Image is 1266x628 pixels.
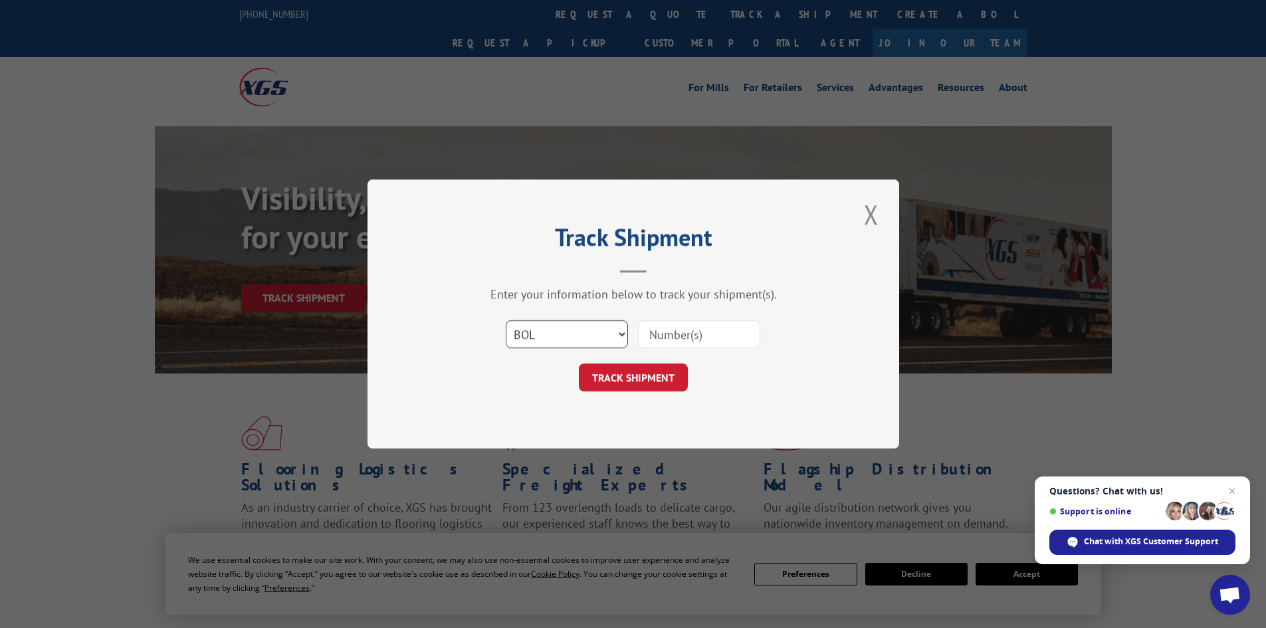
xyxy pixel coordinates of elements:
[579,364,688,391] button: TRACK SHIPMENT
[1049,486,1235,496] span: Questions? Chat with us!
[1210,575,1250,615] a: Open chat
[638,320,760,348] input: Number(s)
[1049,506,1161,516] span: Support is online
[1049,530,1235,555] span: Chat with XGS Customer Support
[1084,536,1218,548] span: Chat with XGS Customer Support
[860,196,883,233] button: Close modal
[434,228,833,253] h2: Track Shipment
[434,286,833,302] div: Enter your information below to track your shipment(s).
